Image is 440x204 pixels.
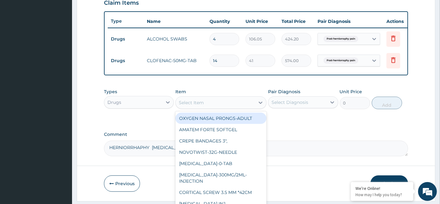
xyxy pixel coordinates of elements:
[324,57,358,64] span: Post-herniorraphy pain
[355,185,409,191] div: We're Online!
[175,169,267,187] div: [MEDICAL_DATA]-300MG/2ML-INJECTION
[206,15,242,28] th: Quantity
[175,89,186,95] label: Item
[175,124,267,135] div: AMATEM FORTE SOFTGEL
[278,15,314,28] th: Total Price
[144,33,206,45] td: ALCOHOL SWABS
[108,15,144,27] th: Type
[107,99,121,105] div: Drugs
[242,15,278,28] th: Unit Price
[355,192,409,197] p: How may I help you today?
[144,54,206,67] td: CLOFENAC-50MG-TAB
[324,36,358,42] span: Post-herniorraphy pain
[108,33,144,45] td: Drugs
[144,15,206,28] th: Name
[268,89,300,95] label: Pair Diagnosis
[175,147,267,158] div: NOVOTWIST-32G-NEEDLE
[108,55,144,67] td: Drugs
[314,15,383,28] th: Pair Diagnosis
[383,15,415,28] th: Actions
[36,62,86,125] span: We're online!
[104,132,408,137] label: Comment
[372,97,402,109] button: Add
[103,3,118,18] div: Minimize live chat window
[104,175,140,192] button: Previous
[340,89,362,95] label: Unit Price
[179,99,204,106] div: Select Item
[272,99,308,105] div: Select Diagnosis
[370,175,408,192] button: Submit
[3,137,119,159] textarea: Type your message and hit 'Enter'
[175,158,267,169] div: [MEDICAL_DATA]-0-TAB
[175,135,267,147] div: CREPE BANDAGES 3",
[104,89,117,94] label: Types
[175,113,267,124] div: OXYGEN NASAL PRONGS-ADULT
[33,35,105,43] div: Chat with us now
[175,187,267,198] div: CORTICAL SCREW 3.5 MM *42CM
[12,31,25,47] img: d_794563401_company_1708531726252_794563401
